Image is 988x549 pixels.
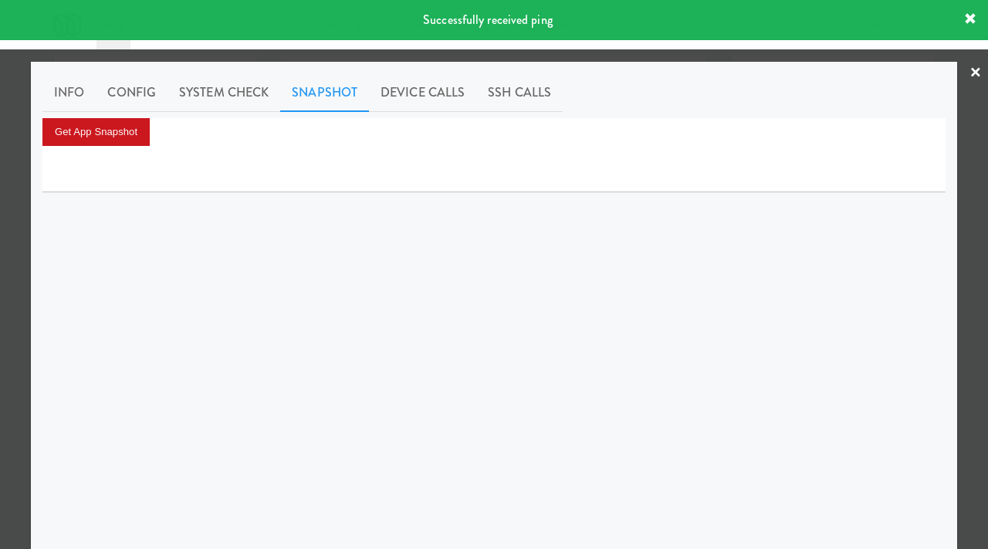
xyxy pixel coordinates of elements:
a: System Check [167,73,280,112]
a: Snapshot [280,73,369,112]
a: SSH Calls [476,73,563,112]
span: Successfully received ping [423,11,553,29]
a: × [969,49,982,97]
button: Get App Snapshot [42,118,150,146]
a: Config [96,73,167,112]
a: Info [42,73,96,112]
a: Device Calls [369,73,476,112]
